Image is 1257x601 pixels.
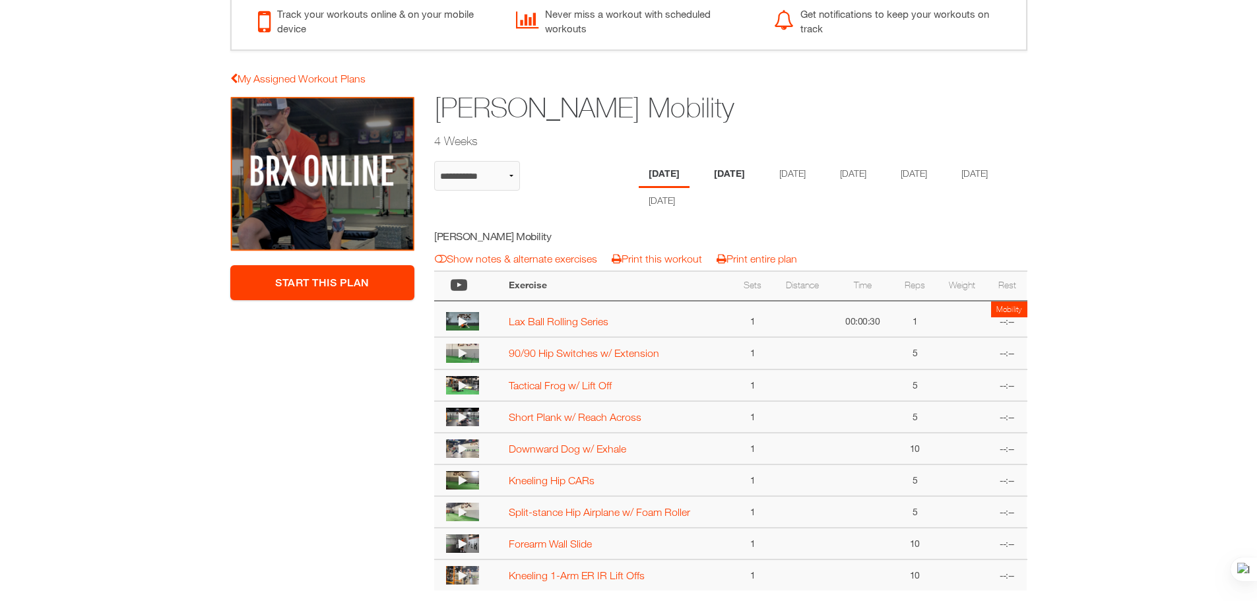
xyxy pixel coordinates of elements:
td: 5 [893,337,937,369]
td: 10 [893,528,937,559]
li: Day 5 [891,161,937,188]
a: Start This Plan [230,265,415,300]
li: Day 3 [769,161,816,188]
th: Weight [936,271,987,301]
a: Kneeling 1-Arm ER IR Lift Offs [509,569,645,581]
img: thumbnail.png [446,376,479,395]
a: My Assigned Workout Plans [230,73,366,84]
td: 5 [893,369,937,401]
a: Tactical Frog w/ Lift Off [509,379,612,391]
td: --:-- [987,301,1027,338]
td: 1 [893,301,937,338]
a: Show notes & alternate exercises [435,253,597,265]
th: Time [832,271,893,301]
td: --:-- [987,433,1027,464]
h1: [PERSON_NAME] Mobility [434,88,925,127]
a: Print entire plan [717,253,797,265]
th: Sets [733,271,773,301]
li: Day 1 [639,161,690,188]
td: --:-- [987,464,1027,496]
td: 1 [733,301,773,338]
td: 5 [893,496,937,528]
li: Day 2 [704,161,755,188]
img: thumbnail.png [446,344,479,362]
td: 10 [893,559,937,590]
td: --:-- [987,369,1027,401]
td: --:-- [987,528,1027,559]
img: thumbnail.png [446,534,479,553]
div: Track your workouts online & on your mobile device [258,3,496,36]
a: Lax Ball Rolling Series [509,315,608,327]
td: 1 [733,401,773,433]
img: thumbnail.png [446,471,479,490]
td: --:-- [987,496,1027,528]
th: Exercise [502,271,733,301]
img: Ajay Moss Mobility [230,96,415,252]
td: --:-- [987,401,1027,433]
img: thumbnail.png [446,312,479,331]
th: Rest [987,271,1027,301]
h5: [PERSON_NAME] Mobility [434,229,670,243]
div: Never miss a workout with scheduled workouts [516,3,754,36]
a: Forearm Wall Slide [509,538,592,550]
li: Day 7 [639,188,685,215]
td: 1 [733,496,773,528]
a: 90/90 Hip Switches w/ Extension [509,347,659,359]
td: 1 [733,369,773,401]
a: Kneeling Hip CARs [509,474,595,486]
div: Get notifications to keep your workouts on track [774,3,1012,36]
li: Day 4 [830,161,876,188]
td: 1 [733,337,773,369]
a: Downward Dog w/ Exhale [509,443,626,455]
th: Reps [893,271,937,301]
img: thumbnail.png [446,503,479,521]
td: 00:00:30 [832,301,893,338]
img: thumbnail.png [446,566,479,585]
img: thumbnail.png [446,439,479,458]
a: Short Plank w/ Reach Across [509,411,641,423]
td: 1 [733,559,773,590]
td: 5 [893,401,937,433]
img: thumbnail.png [446,408,479,426]
td: 1 [733,528,773,559]
td: 5 [893,464,937,496]
td: Mobility [991,301,1027,317]
td: --:-- [987,559,1027,590]
li: Day 6 [951,161,998,188]
td: 1 [733,464,773,496]
th: Distance [773,271,832,301]
h2: 4 Weeks [434,133,925,149]
td: 10 [893,433,937,464]
a: Print this workout [612,253,702,265]
td: --:-- [987,337,1027,369]
a: Split-stance Hip Airplane w/ Foam Roller [509,506,690,518]
td: 1 [733,433,773,464]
